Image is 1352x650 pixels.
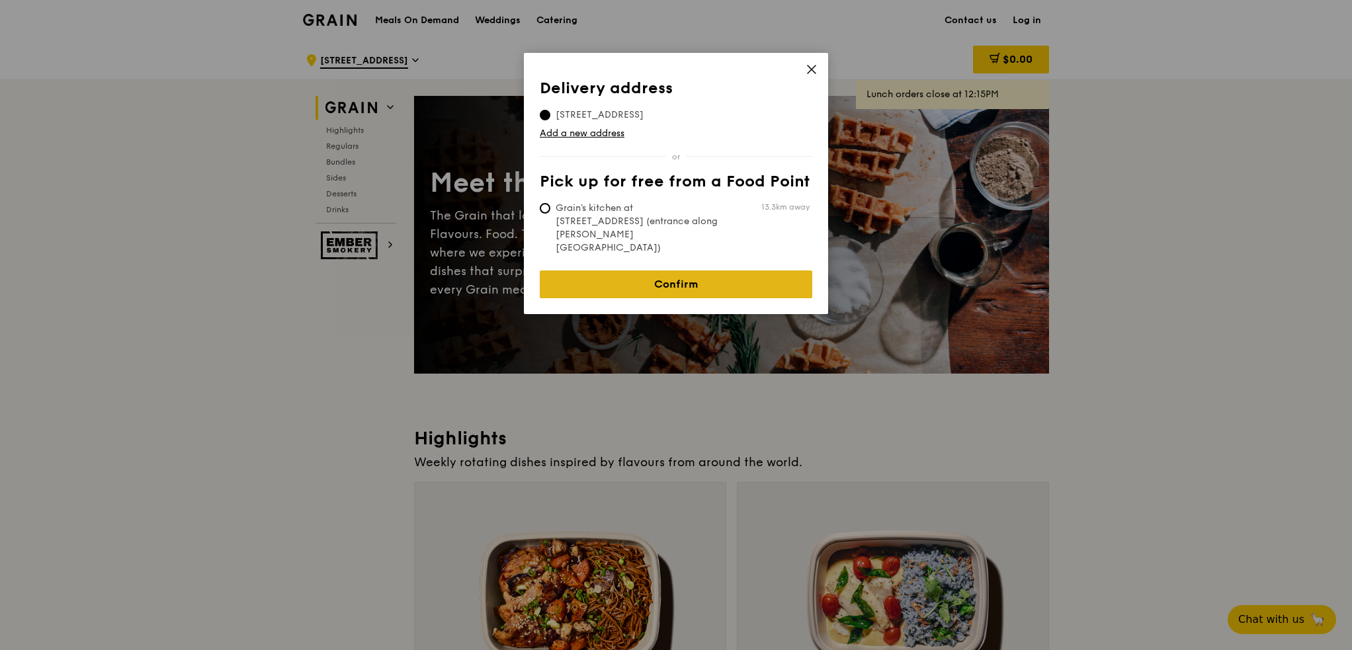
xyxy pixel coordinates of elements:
[540,270,812,298] a: Confirm
[761,202,810,212] span: 13.3km away
[540,79,812,103] th: Delivery address
[540,108,659,122] span: [STREET_ADDRESS]
[540,127,812,140] a: Add a new address
[540,203,550,214] input: Grain's kitchen at [STREET_ADDRESS] (entrance along [PERSON_NAME][GEOGRAPHIC_DATA])13.3km away
[540,202,737,255] span: Grain's kitchen at [STREET_ADDRESS] (entrance along [PERSON_NAME][GEOGRAPHIC_DATA])
[540,173,812,196] th: Pick up for free from a Food Point
[540,110,550,120] input: [STREET_ADDRESS]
